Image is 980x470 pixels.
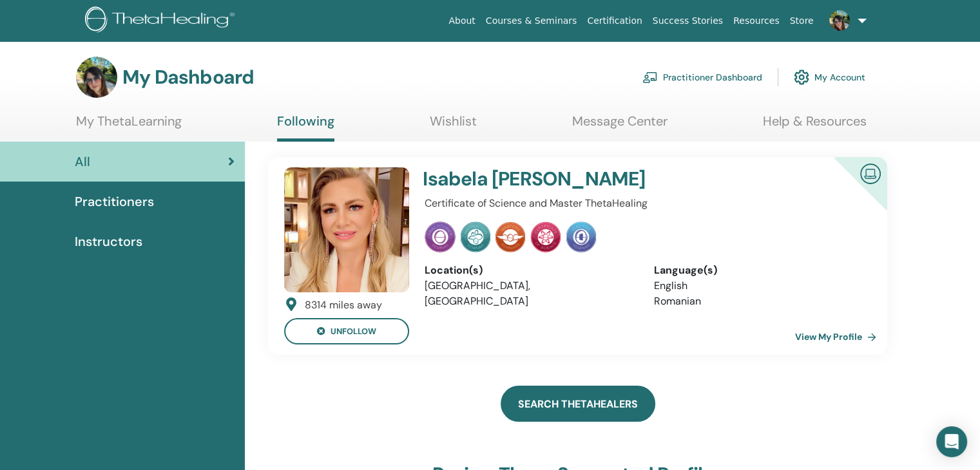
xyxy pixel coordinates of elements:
[642,71,658,83] img: chalkboard-teacher.svg
[423,167,789,191] h4: Isabela [PERSON_NAME]
[75,232,142,251] span: Instructors
[855,158,886,187] img: Certified Online Instructor
[642,63,762,91] a: Practitioner Dashboard
[501,386,655,422] a: Search ThetaHealers
[794,63,865,91] a: My Account
[430,113,477,138] a: Wishlist
[763,113,867,138] a: Help & Resources
[284,167,409,292] img: default.jpg
[582,9,647,33] a: Certification
[654,278,863,294] li: English
[284,318,409,344] button: unfollow
[76,57,117,98] img: default.jpg
[277,113,334,142] a: Following
[654,263,863,278] div: Language(s)
[936,426,967,457] div: Open Intercom Messenger
[122,66,254,89] h3: My Dashboard
[648,9,728,33] a: Success Stories
[794,66,809,88] img: cog.svg
[728,9,785,33] a: Resources
[305,297,382,313] div: 8314 miles away
[75,152,90,171] span: All
[75,192,154,211] span: Practitioners
[425,278,634,309] li: [GEOGRAPHIC_DATA], [GEOGRAPHIC_DATA]
[76,113,182,138] a: My ThetaLearning
[829,10,850,31] img: default.jpg
[85,6,239,35] img: logo.png
[443,9,480,33] a: About
[813,157,887,231] div: Certified Online Instructor
[425,196,863,211] p: Certificate of Science and Master ThetaHealing
[795,324,881,350] a: View My Profile
[572,113,668,138] a: Message Center
[654,294,863,309] li: Romanian
[425,263,634,278] div: Location(s)
[481,9,582,33] a: Courses & Seminars
[785,9,819,33] a: Store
